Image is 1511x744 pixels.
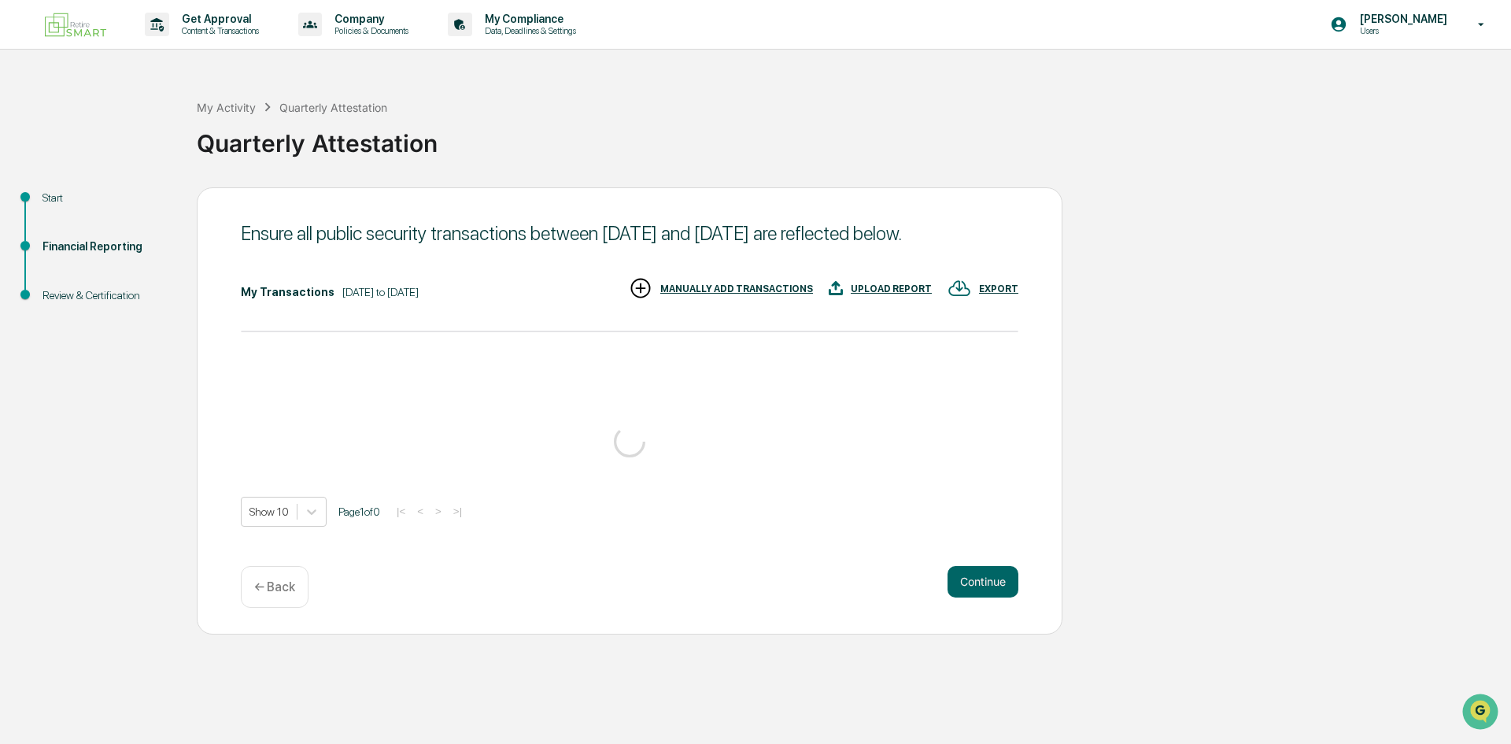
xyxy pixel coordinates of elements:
[338,505,380,518] span: Page 1 of 0
[829,276,843,300] img: UPLOAD REPORT
[472,13,584,25] p: My Compliance
[42,190,172,206] div: Start
[254,579,295,594] p: ← Back
[16,33,286,58] p: How can we help?
[197,101,256,114] div: My Activity
[9,192,108,220] a: 🖐️Preclearance
[114,200,127,213] div: 🗄️
[38,6,113,43] img: logo
[31,228,99,244] span: Data Lookup
[322,25,416,36] p: Policies & Documents
[449,505,467,518] button: >|
[322,13,416,25] p: Company
[660,283,813,294] div: MANUALLY ADD TRANSACTIONS
[1347,13,1455,25] p: [PERSON_NAME]
[241,286,334,298] div: My Transactions
[31,198,102,214] span: Preclearance
[42,287,172,304] div: Review & Certification
[392,505,410,518] button: |<
[169,25,267,36] p: Content & Transactions
[197,117,1503,157] div: Quarterly Attestation
[430,505,446,518] button: >
[16,200,28,213] div: 🖐️
[268,125,286,144] button: Start new chat
[241,222,1018,245] div: Ensure all public security transactions between [DATE] and [DATE] are reflected below.
[111,266,190,279] a: Powered byPylon
[629,276,652,300] img: MANUALLY ADD TRANSACTIONS
[169,13,267,25] p: Get Approval
[157,267,190,279] span: Pylon
[979,283,1018,294] div: EXPORT
[472,25,584,36] p: Data, Deadlines & Settings
[16,120,44,149] img: 1746055101610-c473b297-6a78-478c-a979-82029cc54cd1
[130,198,195,214] span: Attestations
[16,230,28,242] div: 🔎
[54,136,199,149] div: We're available if you need us!
[54,120,258,136] div: Start new chat
[412,505,428,518] button: <
[851,283,932,294] div: UPLOAD REPORT
[9,222,105,250] a: 🔎Data Lookup
[342,286,419,298] div: [DATE] to [DATE]
[948,566,1018,598] button: Continue
[948,276,971,300] img: EXPORT
[279,101,387,114] div: Quarterly Attestation
[1347,25,1455,36] p: Users
[1461,692,1503,735] iframe: Open customer support
[42,239,172,255] div: Financial Reporting
[108,192,201,220] a: 🗄️Attestations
